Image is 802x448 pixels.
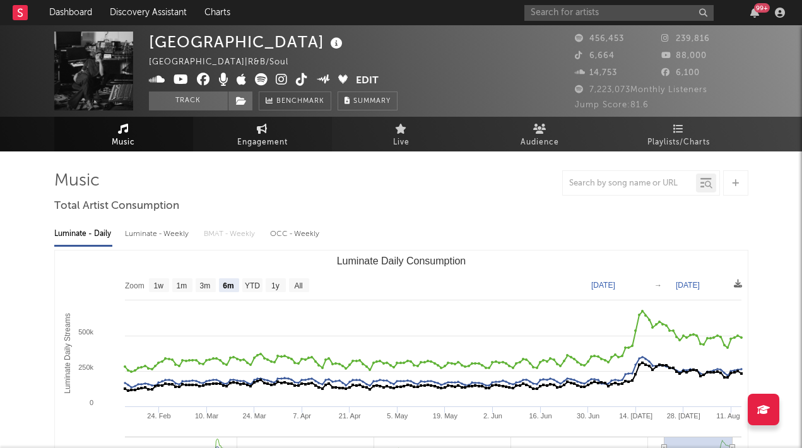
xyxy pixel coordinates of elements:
text: 10. Mar [194,412,218,420]
span: Jump Score: 81.6 [575,101,649,109]
span: 7,223,073 Monthly Listeners [575,86,707,94]
button: Edit [356,73,379,89]
span: 88,000 [661,52,707,60]
text: 16. Jun [529,412,551,420]
span: Total Artist Consumption [54,199,179,214]
text: 250k [78,363,93,371]
text: 7. Apr [293,412,311,420]
div: 99 + [754,3,770,13]
span: Engagement [237,135,288,150]
text: 1w [153,281,163,290]
text: 0 [89,399,93,406]
text: → [654,281,662,290]
text: 21. Apr [338,412,360,420]
button: Summary [338,91,398,110]
a: Engagement [193,117,332,151]
text: 1y [271,281,280,290]
text: 30. Jun [577,412,599,420]
text: 24. Mar [242,412,266,420]
text: Luminate Daily Consumption [336,256,466,266]
button: 99+ [750,8,759,18]
text: Luminate Daily Streams [62,313,71,393]
span: Benchmark [276,94,324,109]
span: Audience [521,135,559,150]
a: Music [54,117,193,151]
div: Luminate - Weekly [125,223,191,245]
text: 19. May [432,412,457,420]
a: Playlists/Charts [610,117,748,151]
text: 3m [199,281,210,290]
span: Summary [353,98,391,105]
a: Benchmark [259,91,331,110]
text: 1m [176,281,187,290]
span: Playlists/Charts [647,135,710,150]
span: Music [112,135,135,150]
text: 6m [223,281,233,290]
text: Zoom [125,281,144,290]
span: Live [393,135,410,150]
div: [GEOGRAPHIC_DATA] | R&B/Soul [149,55,303,70]
text: 14. [DATE] [619,412,652,420]
div: OCC - Weekly [270,223,321,245]
span: 6,100 [661,69,700,77]
text: [DATE] [591,281,615,290]
input: Search for artists [524,5,714,21]
text: YTD [244,281,259,290]
span: 456,453 [575,35,624,43]
text: All [294,281,302,290]
span: 6,664 [575,52,615,60]
div: Luminate - Daily [54,223,112,245]
text: 11. Aug [716,412,740,420]
span: 239,816 [661,35,710,43]
text: 5. May [387,412,408,420]
text: [DATE] [676,281,700,290]
text: 2. Jun [483,412,502,420]
input: Search by song name or URL [563,179,696,189]
span: 14,753 [575,69,617,77]
text: 28. [DATE] [666,412,700,420]
text: 24. Feb [147,412,170,420]
button: Track [149,91,228,110]
text: 500k [78,328,93,336]
a: Audience [471,117,610,151]
a: Live [332,117,471,151]
div: [GEOGRAPHIC_DATA] [149,32,346,52]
